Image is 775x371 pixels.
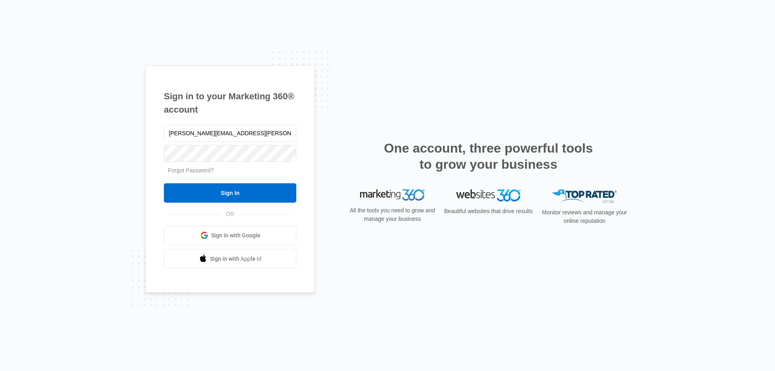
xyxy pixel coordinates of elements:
span: Sign in with Apple Id [210,255,262,263]
span: Sign in with Google [211,231,260,240]
p: All the tools you need to grow and manage your business [347,206,438,223]
img: Websites 360 [456,189,521,201]
input: Email [164,125,296,142]
h2: One account, three powerful tools to grow your business [381,140,595,172]
img: Marketing 360 [360,189,425,201]
p: Beautiful websites that drive results [443,207,534,216]
span: OR [220,210,240,218]
a: Sign in with Apple Id [164,249,296,268]
h1: Sign in to your Marketing 360® account [164,90,296,116]
a: Forgot Password? [168,167,214,174]
a: Sign in with Google [164,226,296,245]
input: Sign In [164,183,296,203]
img: Top Rated Local [552,189,617,203]
p: Monitor reviews and manage your online reputation [539,208,630,225]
